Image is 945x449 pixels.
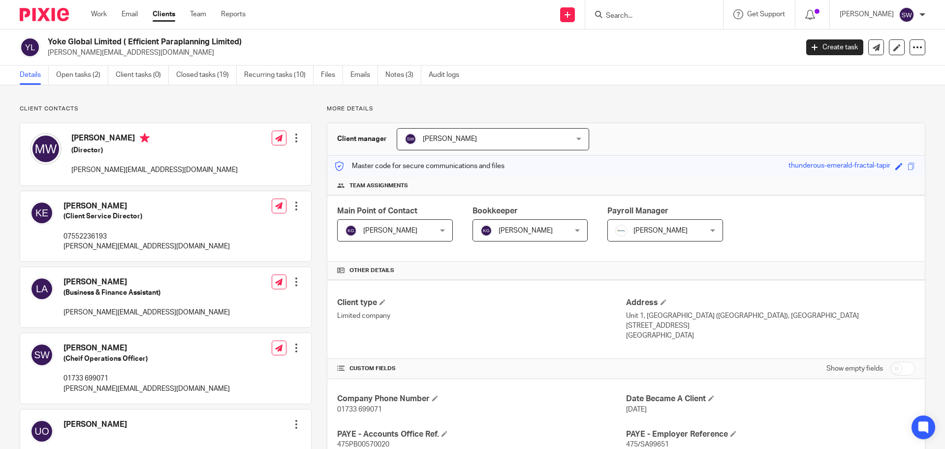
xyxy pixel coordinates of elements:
p: Unit 1, [GEOGRAPHIC_DATA] ([GEOGRAPHIC_DATA]), [GEOGRAPHIC_DATA] [626,311,915,321]
a: Team [190,9,206,19]
img: svg%3E [345,225,357,237]
h4: [PERSON_NAME] [71,133,238,145]
img: svg%3E [20,37,40,58]
img: svg%3E [405,133,416,145]
img: svg%3E [30,133,62,165]
h4: Company Phone Number [337,394,626,404]
a: Emails [350,66,378,85]
span: [PERSON_NAME] [423,136,477,142]
a: Reports [221,9,246,19]
img: svg%3E [30,277,54,301]
span: [PERSON_NAME] [363,227,417,234]
p: Master code for secure communications and files [335,161,504,171]
span: Payroll Manager [607,207,668,215]
p: 07552236193 [63,232,230,242]
p: [PERSON_NAME][EMAIL_ADDRESS][DOMAIN_NAME] [48,48,791,58]
h5: (Cheif Operations Officer) [63,354,230,364]
p: 01733 699071 [63,374,230,383]
i: Primary [140,133,150,143]
p: More details [327,105,925,113]
h2: Yoke Global Limited ( Efficient Paraplanning Limited) [48,37,643,47]
a: Files [321,66,343,85]
span: Main Point of Contact [337,207,417,215]
h4: Client type [337,298,626,308]
span: [PERSON_NAME] [633,227,688,234]
h5: (Director) [71,145,238,155]
p: [GEOGRAPHIC_DATA] [626,331,915,341]
h4: Date Became A Client [626,394,915,404]
img: Infinity%20Logo%20with%20Whitespace%20.png [615,225,627,237]
img: svg%3E [480,225,492,237]
a: Create task [806,39,863,55]
p: Limited company [337,311,626,321]
p: [PERSON_NAME][EMAIL_ADDRESS][DOMAIN_NAME] [63,384,230,394]
h5: (Business & Finance Assistant) [63,288,230,298]
h4: CUSTOM FIELDS [337,365,626,373]
h5: (Client Service Director) [63,211,230,221]
a: Notes (3) [385,66,421,85]
input: Search [605,12,693,21]
label: Show empty fields [826,364,883,374]
span: Bookkeeper [472,207,518,215]
span: [PERSON_NAME] [499,227,553,234]
span: 01733 699071 [337,406,382,413]
h4: PAYE - Accounts Office Ref. [337,429,626,440]
h4: [PERSON_NAME] [63,343,230,353]
img: svg%3E [30,343,54,367]
span: 475/SA99651 [626,441,669,448]
a: Details [20,66,49,85]
a: Clients [153,9,175,19]
img: Pixie [20,8,69,21]
span: Team assignments [349,182,408,190]
a: Closed tasks (19) [176,66,237,85]
a: Audit logs [429,66,467,85]
p: [PERSON_NAME][EMAIL_ADDRESS][DOMAIN_NAME] [63,242,230,251]
h4: Address [626,298,915,308]
p: [PERSON_NAME] [840,9,894,19]
a: Client tasks (0) [116,66,169,85]
h4: [PERSON_NAME] [63,277,230,287]
a: Work [91,9,107,19]
p: [PERSON_NAME][EMAIL_ADDRESS][DOMAIN_NAME] [71,165,238,175]
img: svg%3E [30,201,54,225]
p: Client contacts [20,105,312,113]
p: [PERSON_NAME][EMAIL_ADDRESS][DOMAIN_NAME] [63,308,230,317]
h4: [PERSON_NAME] [63,419,127,430]
div: thunderous-emerald-fractal-tapir [788,161,890,172]
p: [STREET_ADDRESS] [626,321,915,331]
h3: Client manager [337,134,387,144]
a: Open tasks (2) [56,66,108,85]
a: Email [122,9,138,19]
span: Get Support [747,11,785,18]
h4: PAYE - Employer Reference [626,429,915,440]
span: [DATE] [626,406,647,413]
img: svg%3E [30,419,54,443]
span: 475PB00570020 [337,441,389,448]
img: svg%3E [899,7,914,23]
a: Recurring tasks (10) [244,66,314,85]
h4: [PERSON_NAME] [63,201,230,211]
span: Other details [349,267,394,275]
